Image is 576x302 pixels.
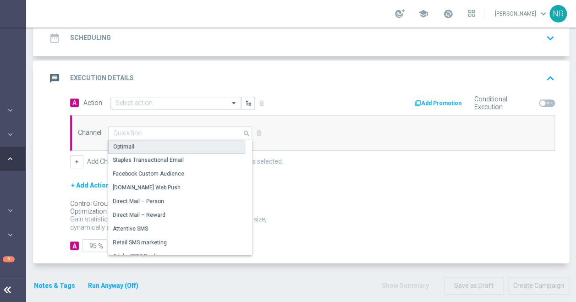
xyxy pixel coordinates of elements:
i: keyboard_arrow_right [6,231,15,239]
i: keyboard_arrow_right [6,130,15,139]
button: keyboard_arrow_up [543,70,558,87]
i: search [243,127,251,137]
span: % [98,242,103,250]
i: keyboard_arrow_right [6,206,15,215]
div: Staples Transactional Email [113,156,184,164]
div: Control Group Optimization [70,200,147,215]
div: message Execution Details keyboard_arrow_up [46,70,558,87]
a: [PERSON_NAME]keyboard_arrow_down [494,7,549,21]
i: keyboard_arrow_down [543,31,557,45]
div: Press SPACE to select this row. [108,181,245,195]
div: Retail SMS marketing [113,238,167,247]
i: date_range [46,30,63,46]
span: keyboard_arrow_down [538,9,549,19]
div: Adobe SFTP Prod [113,252,155,260]
div: Facebook Custom Audience [113,170,184,178]
button: Create Campaign [508,277,569,295]
i: message [46,70,63,87]
div: NR [549,5,567,22]
button: Run Anyway (Off) [87,280,139,291]
div: Press SPACE to select this row. [108,236,245,250]
label: Conditional Execution [474,95,535,111]
div: Optimail [113,143,134,151]
i: keyboard_arrow_up [543,71,557,85]
div: A [70,242,79,250]
div: Press SPACE to select this row. [108,167,245,181]
i: keyboard_arrow_right [6,154,15,163]
button: + [70,155,83,168]
button: Notes & Tags [33,280,76,291]
div: date_range Scheduling keyboard_arrow_down [46,29,558,47]
button: + Add Action [70,180,110,191]
i: keyboard_arrow_right [6,106,15,115]
span: A [70,99,79,107]
div: Press SPACE to select this row. [108,250,245,264]
button: keyboard_arrow_down [543,29,558,47]
div: [DOMAIN_NAME] Web Push [113,183,181,192]
div: Press SPACE to select this row. [108,195,245,209]
label: Action [83,99,102,107]
div: 6 [3,256,15,262]
div: Press SPACE to select this row. [108,222,245,236]
div: Press SPACE to select this row. [108,140,245,154]
h2: Scheduling [70,33,111,42]
div: Press SPACE to select this row. [108,154,245,167]
label: Channel [78,129,101,137]
span: school [418,9,428,19]
h2: Execution Details [70,74,134,82]
input: Quick find [108,126,252,139]
div: Attentive SMS [113,225,148,233]
button: Add Promotion [414,98,465,108]
button: Save as Draft [444,277,504,295]
div: Press SPACE to select this row. [108,209,245,222]
label: Add Channel [87,158,123,165]
div: Direct Mail – Reward [113,211,165,219]
div: Direct Mail – Person [113,197,164,205]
